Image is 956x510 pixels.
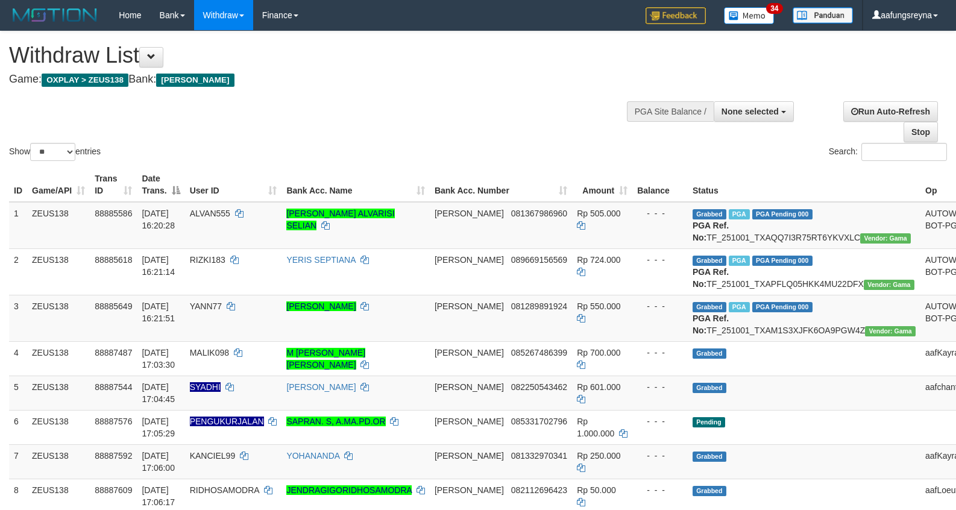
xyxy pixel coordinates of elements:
span: Grabbed [693,486,726,496]
span: Grabbed [693,209,726,219]
span: PGA Pending [752,302,813,312]
span: Vendor URL: https://trx31.1velocity.biz [864,280,914,290]
div: - - - [637,450,683,462]
span: YANN77 [190,301,222,311]
span: Rp 505.000 [577,209,620,218]
a: M [PERSON_NAME] [PERSON_NAME] [286,348,365,370]
th: Amount: activate to sort column ascending [572,168,632,202]
th: Status [688,168,920,202]
b: PGA Ref. No: [693,313,729,335]
span: [DATE] 17:03:30 [142,348,175,370]
div: - - - [637,381,683,393]
th: User ID: activate to sort column ascending [185,168,282,202]
td: TF_251001_TXAPFLQ05HKK4MU22DFX [688,248,920,295]
span: [DATE] 16:21:14 [142,255,175,277]
button: None selected [714,101,794,122]
span: Rp 1.000.000 [577,417,614,438]
span: [PERSON_NAME] [435,348,504,357]
span: [DATE] 16:21:51 [142,301,175,323]
a: YERIS SEPTIANA [286,255,355,265]
span: 88887609 [95,485,132,495]
td: 4 [9,341,27,376]
span: RIZKI183 [190,255,225,265]
label: Show entries [9,143,101,161]
td: ZEUS138 [27,376,90,410]
span: Copy 085267486399 to clipboard [511,348,567,357]
span: Copy 082112696423 to clipboard [511,485,567,495]
img: panduan.png [793,7,853,24]
span: OXPLAY > ZEUS138 [42,74,128,87]
span: Marked by aafanarl [729,302,750,312]
span: None selected [722,107,779,116]
span: PGA Pending [752,256,813,266]
span: 88885649 [95,301,132,311]
img: MOTION_logo.png [9,6,101,24]
span: Copy 089669156569 to clipboard [511,255,567,265]
span: [DATE] 17:06:17 [142,485,175,507]
span: Vendor URL: https://trx31.1velocity.biz [860,233,911,244]
span: Rp 724.000 [577,255,620,265]
span: [PERSON_NAME] [156,74,234,87]
span: KANCIEL99 [190,451,235,461]
input: Search: [861,143,947,161]
a: Run Auto-Refresh [843,101,938,122]
span: 34 [766,3,782,14]
span: Rp 601.000 [577,382,620,392]
b: PGA Ref. No: [693,267,729,289]
td: 7 [9,444,27,479]
span: Copy 085331702796 to clipboard [511,417,567,426]
span: RIDHOSAMODRA [190,485,259,495]
span: 88887487 [95,348,132,357]
td: 5 [9,376,27,410]
span: 88885586 [95,209,132,218]
span: [DATE] 17:06:00 [142,451,175,473]
a: Stop [904,122,938,142]
td: ZEUS138 [27,410,90,444]
a: [PERSON_NAME] [286,382,356,392]
span: Rp 550.000 [577,301,620,311]
div: - - - [637,254,683,266]
a: JENDRAGIGORIDHOSAMODRA [286,485,412,495]
span: [PERSON_NAME] [435,301,504,311]
span: Nama rekening ada tanda titik/strip, harap diedit [190,417,264,426]
span: MALIK098 [190,348,229,357]
td: ZEUS138 [27,248,90,295]
span: [PERSON_NAME] [435,417,504,426]
h4: Game: Bank: [9,74,625,86]
label: Search: [829,143,947,161]
th: Bank Acc. Number: activate to sort column ascending [430,168,572,202]
th: Game/API: activate to sort column ascending [27,168,90,202]
span: Grabbed [693,383,726,393]
th: Bank Acc. Name: activate to sort column ascending [281,168,429,202]
span: 88887544 [95,382,132,392]
span: [PERSON_NAME] [435,451,504,461]
span: [DATE] 17:05:29 [142,417,175,438]
td: ZEUS138 [27,444,90,479]
span: Marked by aafanarl [729,209,750,219]
span: Copy 081289891924 to clipboard [511,301,567,311]
a: [PERSON_NAME] [286,301,356,311]
td: 6 [9,410,27,444]
th: Balance [632,168,688,202]
th: ID [9,168,27,202]
span: Vendor URL: https://trx31.1velocity.biz [865,326,916,336]
span: [PERSON_NAME] [435,209,504,218]
td: 1 [9,202,27,249]
a: YOHANANDA [286,451,339,461]
span: [DATE] 16:20:28 [142,209,175,230]
span: [PERSON_NAME] [435,382,504,392]
td: ZEUS138 [27,202,90,249]
span: Grabbed [693,302,726,312]
td: 2 [9,248,27,295]
span: Pending [693,417,725,427]
div: PGA Site Balance / [627,101,714,122]
span: Copy 081367986960 to clipboard [511,209,567,218]
span: Rp 700.000 [577,348,620,357]
span: 88887592 [95,451,132,461]
div: - - - [637,415,683,427]
span: Rp 250.000 [577,451,620,461]
span: Rp 50.000 [577,485,616,495]
span: Grabbed [693,348,726,359]
th: Date Trans.: activate to sort column descending [137,168,184,202]
span: Copy 082250543462 to clipboard [511,382,567,392]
